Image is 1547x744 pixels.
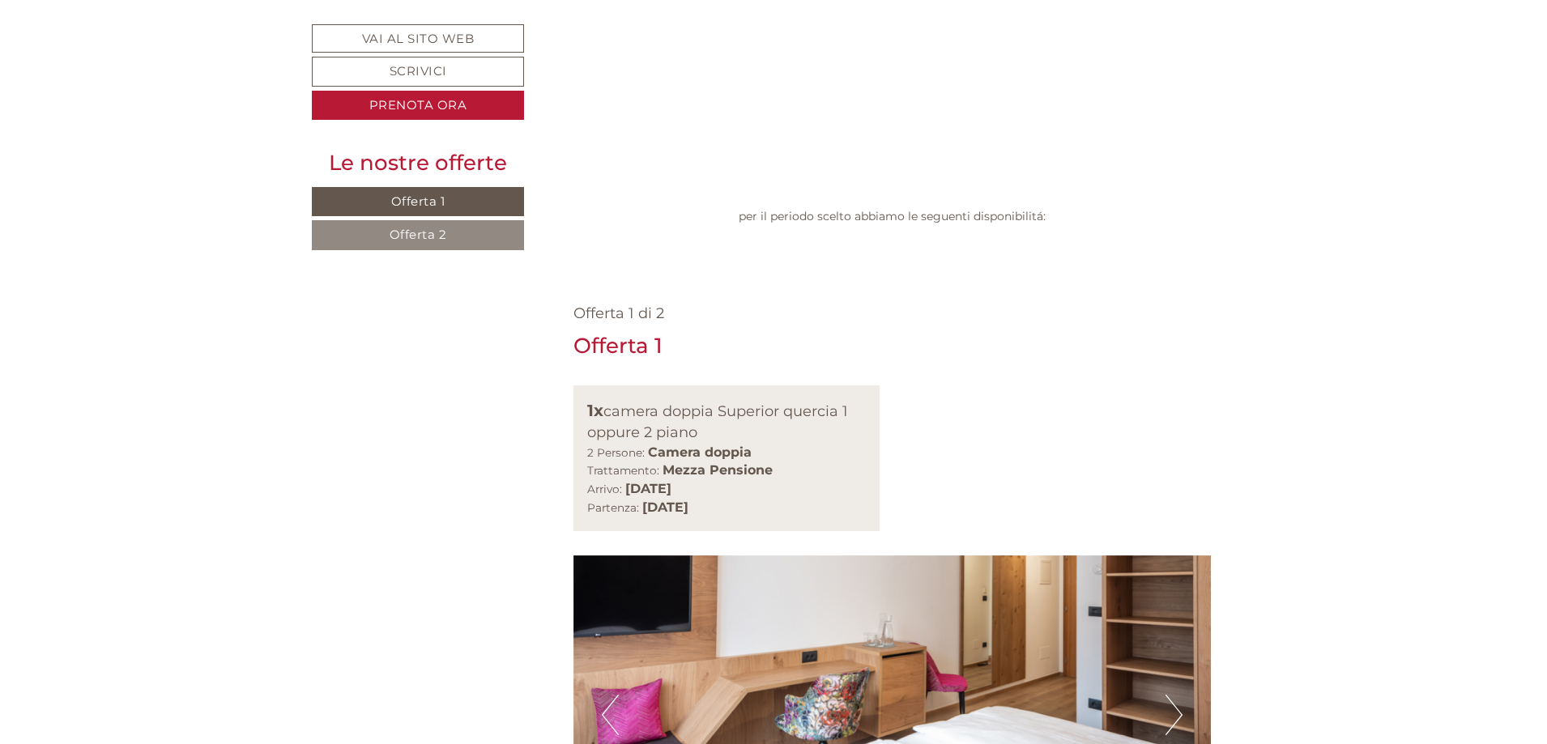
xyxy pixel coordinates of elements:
b: Camera doppia [648,444,752,460]
div: Buon giorno, come possiamo aiutarla? [12,44,279,93]
small: Trattamento: [587,464,659,477]
a: Vai al sito web [312,24,524,53]
span: Offerta 2 [390,227,447,242]
button: Previous [602,695,619,735]
div: [GEOGRAPHIC_DATA] [24,47,271,60]
a: Prenota ora [312,91,524,121]
div: Offerta 1 [573,331,663,361]
p: per il periodo scelto abbiamo le seguenti disponibilitá: [573,210,1212,223]
button: Invia [551,426,639,456]
a: Scrivici [312,57,524,87]
button: Next [1166,695,1183,735]
small: 2 Persone: [587,446,645,459]
div: [DATE] [288,12,351,40]
div: Le nostre offerte [312,148,524,178]
b: Mezza Pensione [663,462,773,478]
b: 1x [587,401,603,420]
small: Partenza: [587,501,639,514]
div: camera doppia Superior quercia 1 oppure 2 piano [587,399,867,443]
b: [DATE] [625,481,671,496]
span: Offerta 1 [391,193,445,209]
span: Offerta 1 di 2 [573,304,664,322]
small: Arrivo: [587,483,622,495]
b: [DATE] [642,500,688,515]
small: 14:11 [24,79,271,90]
